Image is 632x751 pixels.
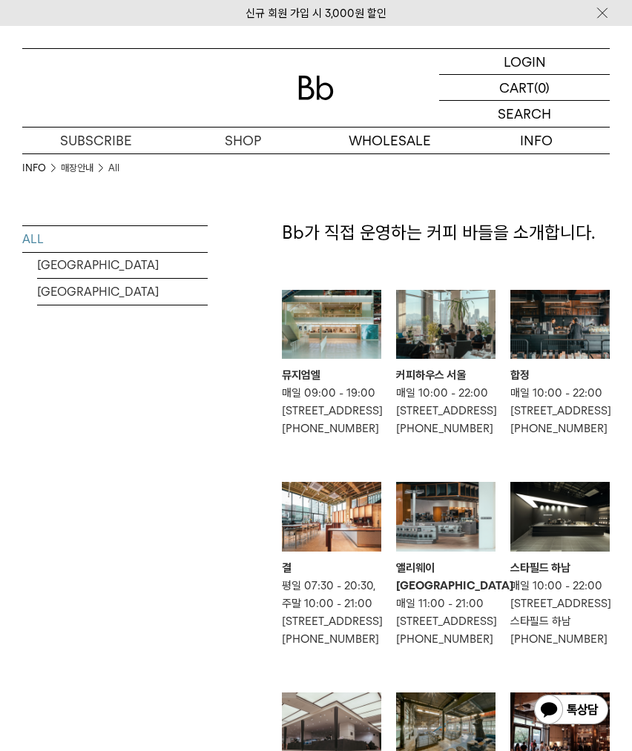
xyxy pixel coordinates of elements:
[282,366,381,384] div: 뮤지엄엘
[510,290,610,438] a: 합정 합정 매일 10:00 - 22:00[STREET_ADDRESS][PHONE_NUMBER]
[282,220,610,245] p: Bb가 직접 운영하는 커피 바들을 소개합니다.
[396,595,496,648] p: 매일 11:00 - 21:00 [STREET_ADDRESS] [PHONE_NUMBER]
[22,161,61,176] li: INFO
[396,290,496,360] img: 커피하우스 서울
[61,161,93,176] a: 매장안내
[510,559,610,577] div: 스타필드 하남
[504,49,546,74] p: LOGIN
[439,49,610,75] a: LOGIN
[22,128,169,153] a: SUBSCRIBE
[282,577,381,648] p: 평일 07:30 - 20:30, 주말 10:00 - 21:00 [STREET_ADDRESS] [PHONE_NUMBER]
[316,128,463,153] p: WHOLESALE
[510,482,610,648] a: 스타필드 하남 스타필드 하남 매일 10:00 - 22:00[STREET_ADDRESS] 스타필드 하남[PHONE_NUMBER]
[396,384,496,437] p: 매일 10:00 - 22:00 [STREET_ADDRESS] [PHONE_NUMBER]
[396,482,496,648] a: 앨리웨이 인천 앨리웨이 [GEOGRAPHIC_DATA] 매일 11:00 - 21:00[STREET_ADDRESS][PHONE_NUMBER]
[510,366,610,384] div: 합정
[498,101,551,127] p: SEARCH
[37,279,208,305] a: [GEOGRAPHIC_DATA]
[282,482,381,552] img: 결
[396,482,496,552] img: 앨리웨이 인천
[396,559,496,595] div: 앨리웨이 [GEOGRAPHIC_DATA]
[169,128,316,153] a: SHOP
[439,75,610,101] a: CART (0)
[499,75,534,100] p: CART
[510,577,610,648] p: 매일 10:00 - 22:00 [STREET_ADDRESS] 스타필드 하남 [PHONE_NUMBER]
[282,482,381,648] a: 결 결 평일 07:30 - 20:30, 주말 10:00 - 21:00[STREET_ADDRESS][PHONE_NUMBER]
[246,7,386,20] a: 신규 회원 가입 시 3,000원 할인
[533,693,610,729] img: 카카오톡 채널 1:1 채팅 버튼
[510,384,610,437] p: 매일 10:00 - 22:00 [STREET_ADDRESS] [PHONE_NUMBER]
[510,290,610,360] img: 합정
[282,384,381,437] p: 매일 09:00 - 19:00 [STREET_ADDRESS] [PHONE_NUMBER]
[37,252,208,278] a: [GEOGRAPHIC_DATA]
[510,482,610,552] img: 스타필드 하남
[22,226,208,252] a: ALL
[282,559,381,577] div: 결
[463,128,610,153] p: INFO
[282,290,381,438] a: 뮤지엄엘 뮤지엄엘 매일 09:00 - 19:00[STREET_ADDRESS][PHONE_NUMBER]
[396,290,496,438] a: 커피하우스 서울 커피하우스 서울 매일 10:00 - 22:00[STREET_ADDRESS][PHONE_NUMBER]
[298,76,334,100] img: 로고
[534,75,550,100] p: (0)
[282,290,381,360] img: 뮤지엄엘
[108,161,119,176] a: All
[396,366,496,384] div: 커피하우스 서울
